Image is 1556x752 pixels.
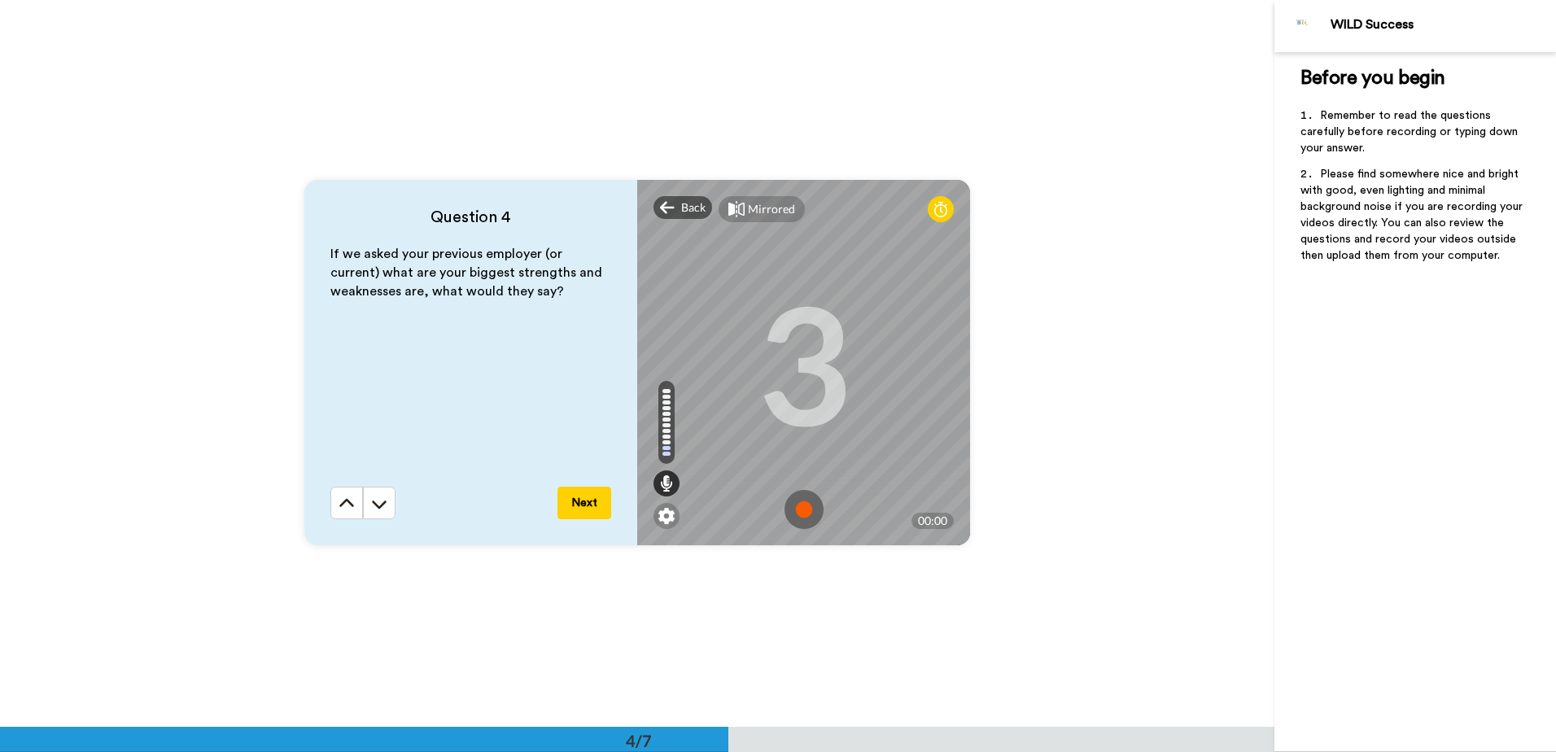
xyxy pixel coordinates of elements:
[330,206,611,229] h4: Question 4
[658,508,675,524] img: ic_gear.svg
[653,196,712,219] div: Back
[1283,7,1322,46] img: Profile Image
[330,247,605,298] span: If we asked your previous employer (or current) what are your biggest strengths and weaknesses ar...
[1300,110,1521,154] span: Remember to read the questions carefully before recording or typing down your answer.
[1300,68,1445,88] span: Before you begin
[1331,17,1555,33] div: WILD Success
[557,487,611,519] button: Next
[785,490,824,529] img: ic_record_start.svg
[748,201,795,217] div: Mirrored
[600,729,678,752] div: 4/7
[757,302,851,424] div: 3
[681,199,706,216] span: Back
[1300,168,1526,261] span: Please find somewhere nice and bright with good, even lighting and minimal background noise if yo...
[911,513,954,529] div: 00:00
